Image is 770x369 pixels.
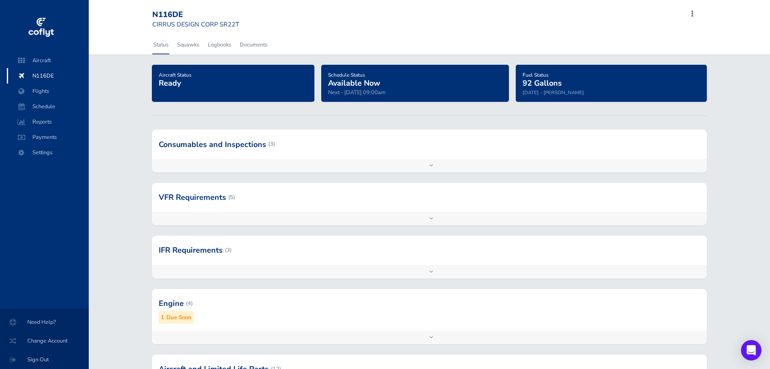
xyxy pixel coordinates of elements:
[10,352,78,367] span: Sign Out
[523,72,549,78] span: Fuel Status
[15,84,80,99] span: Flights
[15,68,80,84] span: N116DE
[152,10,239,20] div: N116DE
[27,15,55,40] img: coflyt logo
[15,145,80,160] span: Settings
[207,35,232,54] a: Logbooks
[523,78,562,88] span: 92 Gallons
[166,313,192,322] small: Due Soon
[159,72,192,78] span: Aircraft Status
[328,72,365,78] span: Schedule Status
[10,314,78,330] span: Need Help?
[152,20,239,29] small: CIRRUS DESIGN CORP SR22T
[239,35,268,54] a: Documents
[15,130,80,145] span: Payments
[152,35,169,54] a: Status
[10,333,78,349] span: Change Account
[176,35,200,54] a: Squawks
[523,89,584,96] small: [DATE] - [PERSON_NAME]
[159,78,181,88] span: Ready
[328,89,386,96] span: Next - [DATE] 09:00am
[328,69,380,89] a: Schedule StatusAvailable Now
[741,340,761,360] div: Open Intercom Messenger
[15,99,80,114] span: Schedule
[328,78,380,88] span: Available Now
[15,114,80,130] span: Reports
[15,53,80,68] span: Aircraft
